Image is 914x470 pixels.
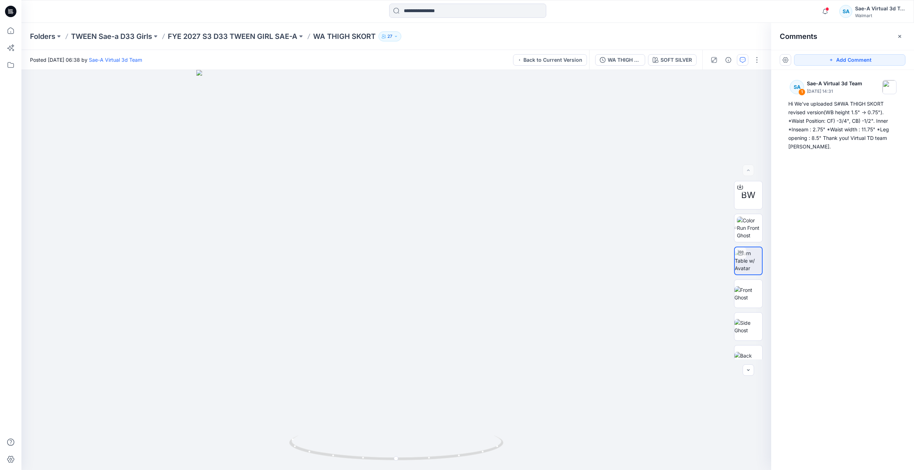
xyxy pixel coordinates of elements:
a: TWEEN Sae-a D33 Girls [71,31,152,41]
div: 1 [798,89,805,96]
button: SOFT SILVER [648,54,697,66]
p: 27 [387,32,392,40]
p: Sae-A Virtual 3d Team [807,79,862,88]
div: Hi We've uploaded S#WA THIGH SKORT revised version(WB height 1.5" -> 0.75"). *Waist Position: CF)... [788,100,897,151]
span: BW [741,189,755,202]
span: Posted [DATE] 06:38 by [30,56,142,64]
button: Details [723,54,734,66]
img: Side Ghost [734,319,762,334]
button: WA THIGH SKORT_REV1_SOFT SILVER [595,54,645,66]
a: Sae-A Virtual 3d Team [89,57,142,63]
img: Turn Table w/ Avatar [735,249,762,272]
img: Back Ghost [734,352,762,367]
div: Walmart [855,13,905,18]
div: SA [839,5,852,18]
p: WA THIGH SKORT [313,31,376,41]
a: Folders [30,31,55,41]
p: [DATE] 14:31 [807,88,862,95]
div: SOFT SILVER [661,56,692,64]
div: SA [790,80,804,94]
a: FYE 2027 S3 D33 TWEEN GIRL SAE-A [168,31,297,41]
div: WA THIGH SKORT_REV1_SOFT SILVER [608,56,641,64]
div: Sae-A Virtual 3d Team [855,4,905,13]
img: Color Run Front Ghost [737,217,762,239]
h2: Comments [780,32,817,41]
button: Back to Current Version [513,54,587,66]
button: Add Comment [794,54,905,66]
button: 27 [378,31,401,41]
img: Front Ghost [734,286,762,301]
